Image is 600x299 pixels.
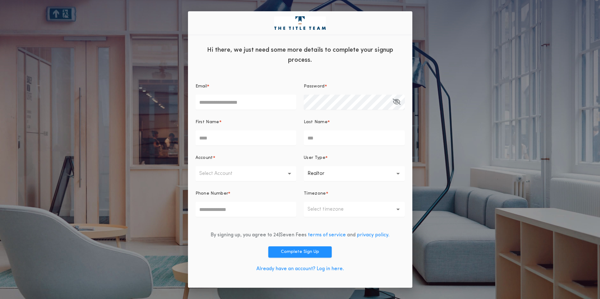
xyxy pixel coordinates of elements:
[196,166,297,181] button: Select Account
[196,202,297,217] input: Phone Number*
[256,266,344,271] a: Already have an account? Log in here.
[196,191,228,197] p: Phone Number
[304,119,328,125] p: Last Name
[196,130,297,145] input: First Name*
[357,233,389,238] a: privacy policy.
[308,233,346,238] a: terms of service
[304,155,325,161] p: User Type
[196,95,297,110] input: Email*
[308,206,354,213] p: Select timezone
[304,95,405,110] input: Password*
[274,16,326,30] img: logo
[304,83,325,90] p: Password
[196,155,213,161] p: Account
[304,202,405,217] button: Select timezone
[268,246,332,258] button: Complete Sign Up
[211,231,389,239] div: By signing up, you agree to 24|Seven Fees and
[196,83,207,90] p: Email
[393,95,400,110] button: Password*
[199,170,243,177] p: Select Account
[304,191,326,197] p: Timezone
[188,40,412,68] div: Hi there, we just need some more details to complete your signup process.
[196,119,219,125] p: First Name
[304,166,405,181] button: Realtor
[308,170,335,177] p: Realtor
[304,130,405,145] input: Last Name*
